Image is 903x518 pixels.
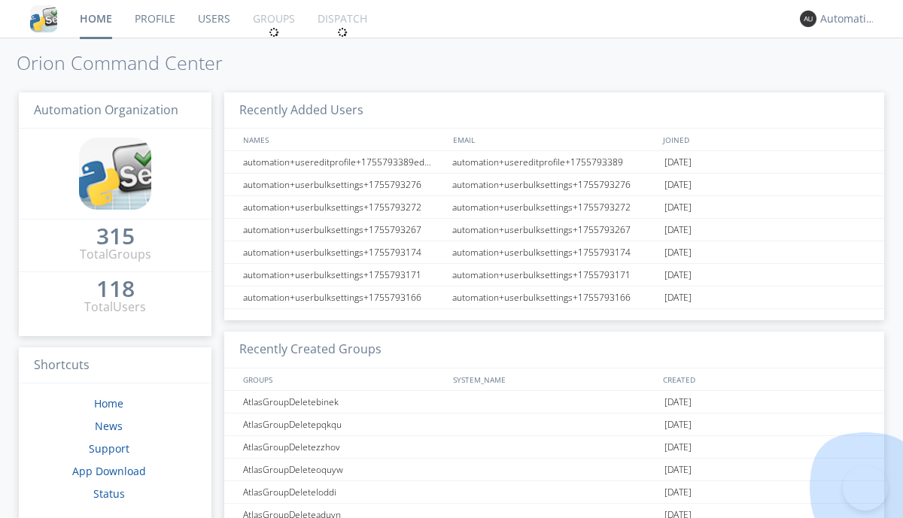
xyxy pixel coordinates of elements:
[269,27,279,38] img: spin.svg
[664,436,692,459] span: [DATE]
[239,391,448,413] div: AtlasGroupDeletebinek
[239,241,448,263] div: automation+userbulksettings+1755793174
[664,481,692,504] span: [DATE]
[664,219,692,241] span: [DATE]
[820,11,877,26] div: Automation+atlas0026
[224,436,884,459] a: AtlasGroupDeletezzhov[DATE]
[448,219,661,241] div: automation+userbulksettings+1755793267
[239,151,448,173] div: automation+usereditprofile+1755793389editedautomation+usereditprofile+1755793389
[95,419,123,433] a: News
[80,246,151,263] div: Total Groups
[34,101,178,118] span: Automation Organization
[79,138,151,210] img: cddb5a64eb264b2086981ab96f4c1ba7
[664,413,692,436] span: [DATE]
[224,391,884,413] a: AtlasGroupDeletebinek[DATE]
[96,281,135,296] div: 118
[224,196,884,219] a: automation+userbulksettings+1755793272automation+userbulksettings+1755793272[DATE]
[96,281,135,298] a: 118
[239,413,448,435] div: AtlasGroupDeletepqkqu
[664,151,692,174] span: [DATE]
[448,196,661,218] div: automation+userbulksettings+1755793272
[93,486,125,501] a: Status
[239,481,448,503] div: AtlasGroupDeleteloddi
[239,264,448,286] div: automation+userbulksettings+1755793171
[448,174,661,195] div: automation+userbulksettings+1755793276
[449,129,659,150] div: EMAIL
[19,347,211,384] h3: Shortcuts
[239,129,445,150] div: NAMES
[224,413,884,436] a: AtlasGroupDeletepqkqu[DATE]
[448,151,661,173] div: automation+usereditprofile+1755793389
[239,219,448,241] div: automation+userbulksettings+1755793267
[224,241,884,264] a: automation+userbulksettings+1755793174automation+userbulksettings+1755793174[DATE]
[664,459,692,481] span: [DATE]
[659,129,870,150] div: JOINED
[94,396,123,410] a: Home
[664,174,692,196] span: [DATE]
[224,286,884,309] a: automation+userbulksettings+1755793166automation+userbulksettings+1755793166[DATE]
[664,264,692,286] span: [DATE]
[448,286,661,308] div: automation+userbulksettings+1755793166
[449,368,659,390] div: SYSTEM_NAME
[239,174,448,195] div: automation+userbulksettings+1755793276
[224,332,884,368] h3: Recently Created Groups
[89,441,129,456] a: Support
[224,174,884,196] a: automation+userbulksettings+1755793276automation+userbulksettings+1755793276[DATE]
[448,264,661,286] div: automation+userbulksettings+1755793171
[448,241,661,263] div: automation+userbulksettings+1755793174
[239,459,448,480] div: AtlasGroupDeleteoquyw
[224,151,884,174] a: automation+usereditprofile+1755793389editedautomation+usereditprofile+1755793389automation+usered...
[224,219,884,241] a: automation+userbulksettings+1755793267automation+userbulksettings+1755793267[DATE]
[224,92,884,129] h3: Recently Added Users
[239,196,448,218] div: automation+userbulksettings+1755793272
[224,481,884,504] a: AtlasGroupDeleteloddi[DATE]
[96,229,135,246] a: 315
[239,368,445,390] div: GROUPS
[843,465,888,510] iframe: Toggle Customer Support
[337,27,348,38] img: spin.svg
[664,391,692,413] span: [DATE]
[239,286,448,308] div: automation+userbulksettings+1755793166
[84,298,146,316] div: Total Users
[224,459,884,481] a: AtlasGroupDeleteoquyw[DATE]
[659,368,870,390] div: CREATED
[239,436,448,458] div: AtlasGroupDeletezzhov
[664,196,692,219] span: [DATE]
[224,264,884,286] a: automation+userbulksettings+1755793171automation+userbulksettings+1755793171[DATE]
[72,464,146,478] a: App Download
[664,241,692,264] span: [DATE]
[30,5,57,32] img: cddb5a64eb264b2086981ab96f4c1ba7
[96,229,135,244] div: 315
[800,11,816,27] img: 373638.png
[664,286,692,309] span: [DATE]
